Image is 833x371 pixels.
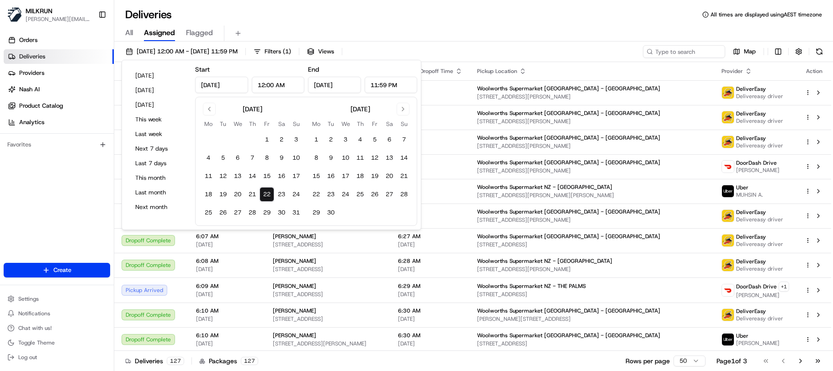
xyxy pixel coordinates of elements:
span: [STREET_ADDRESS][PERSON_NAME] [477,142,706,150]
button: [DATE] [131,69,186,82]
span: Chat with us! [18,324,52,332]
button: 4 [201,151,216,165]
button: 10 [289,151,303,165]
span: 6:09 AM [196,282,258,290]
span: Create [53,266,71,274]
img: delivereasy_logo.png [722,259,734,271]
span: [PERSON_NAME] [273,282,316,290]
span: Providers [19,69,44,77]
button: MILKRUNMILKRUN[PERSON_NAME][EMAIL_ADDRESS][DOMAIN_NAME] [4,4,95,26]
button: 18 [201,187,216,202]
p: Rows per page [626,356,670,366]
button: 19 [216,187,230,202]
button: 23 [324,187,338,202]
span: Woolworths Supermarket [GEOGRAPHIC_DATA] - [GEOGRAPHIC_DATA] [477,159,660,166]
button: 17 [289,169,303,183]
span: [DATE] [398,167,462,174]
button: 1 [260,132,274,147]
span: [PERSON_NAME][STREET_ADDRESS] [477,315,706,323]
span: [STREET_ADDRESS][PERSON_NAME] [477,216,706,224]
span: Delivereasy driver [736,142,783,149]
button: 5 [216,151,230,165]
span: [DATE] [196,241,258,248]
img: delivereasy_logo.png [722,210,734,222]
span: Product Catalog [19,102,63,110]
span: [STREET_ADDRESS] [477,241,706,248]
button: 6 [382,132,397,147]
button: 21 [397,169,411,183]
span: [PERSON_NAME] [736,292,789,299]
span: [STREET_ADDRESS][PERSON_NAME] [477,118,706,125]
button: 10 [338,151,353,165]
button: Last 7 days [131,157,186,170]
button: 12 [367,151,382,165]
div: [DATE] [350,105,370,114]
button: 14 [245,169,260,183]
span: Delivereasy driver [736,240,783,248]
div: Action [805,68,824,75]
span: [PERSON_NAME] [273,332,316,339]
div: Favorites [4,137,110,152]
span: 6:30 AM [398,307,462,314]
button: 20 [382,169,397,183]
span: [DATE] [196,266,258,273]
button: This month [131,172,186,184]
span: [STREET_ADDRESS] [477,291,706,298]
button: 3 [338,132,353,147]
span: [STREET_ADDRESS] [273,291,383,298]
span: Woolworths Supermarket [GEOGRAPHIC_DATA] - [GEOGRAPHIC_DATA] [477,208,660,215]
img: uber-new-logo.jpeg [722,185,734,197]
button: 19 [367,169,382,183]
input: Type to search [643,45,725,58]
button: 15 [309,169,324,183]
span: Woolworths Supermarket [GEOGRAPHIC_DATA] - [GEOGRAPHIC_DATA] [477,134,660,141]
div: Packages [199,356,258,366]
button: MILKRUN [26,6,53,16]
button: 13 [230,169,245,183]
span: Woolworths Supermarket NZ - [GEOGRAPHIC_DATA] [477,183,612,191]
button: 27 [230,205,245,220]
th: Wednesday [338,119,353,129]
span: DeliverEasy [736,209,766,216]
span: [DATE] [398,93,462,100]
button: 30 [324,205,338,220]
button: 25 [353,187,367,202]
button: 26 [367,187,382,202]
button: 29 [260,205,274,220]
span: Delivereasy driver [736,93,783,100]
span: DoorDash Drive [736,159,777,167]
button: 4 [353,132,367,147]
input: Time [252,77,305,93]
img: doordash_logo_v2.png [722,161,734,172]
span: Woolworths Supermarket [GEOGRAPHIC_DATA] - [GEOGRAPHIC_DATA] [477,110,660,117]
a: Analytics [4,115,114,130]
span: Filters [265,47,291,56]
a: Providers [4,66,114,80]
span: Notifications [18,310,50,317]
button: Filters(1) [249,45,295,58]
button: 26 [216,205,230,220]
button: 13 [382,151,397,165]
span: Deliveries [19,52,45,61]
button: 24 [338,187,353,202]
span: [DATE] [398,216,462,224]
span: DeliverEasy [736,233,766,240]
a: Orders [4,33,114,47]
span: [PERSON_NAME] [736,340,780,347]
div: 127 [241,357,258,365]
button: Last week [131,128,186,141]
button: 6 [230,151,245,165]
img: MILKRUN [7,7,22,22]
span: 6:27 AM [398,208,462,215]
th: Saturday [274,119,289,129]
button: 7 [397,132,411,147]
div: 127 [167,357,184,365]
button: [PERSON_NAME][EMAIL_ADDRESS][DOMAIN_NAME] [26,16,91,23]
a: Nash AI [4,82,114,97]
span: DoorDash Drive [736,283,777,290]
button: 14 [397,151,411,165]
div: Deliveries [125,356,184,366]
button: 8 [309,151,324,165]
img: uber-new-logo.jpeg [722,334,734,345]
